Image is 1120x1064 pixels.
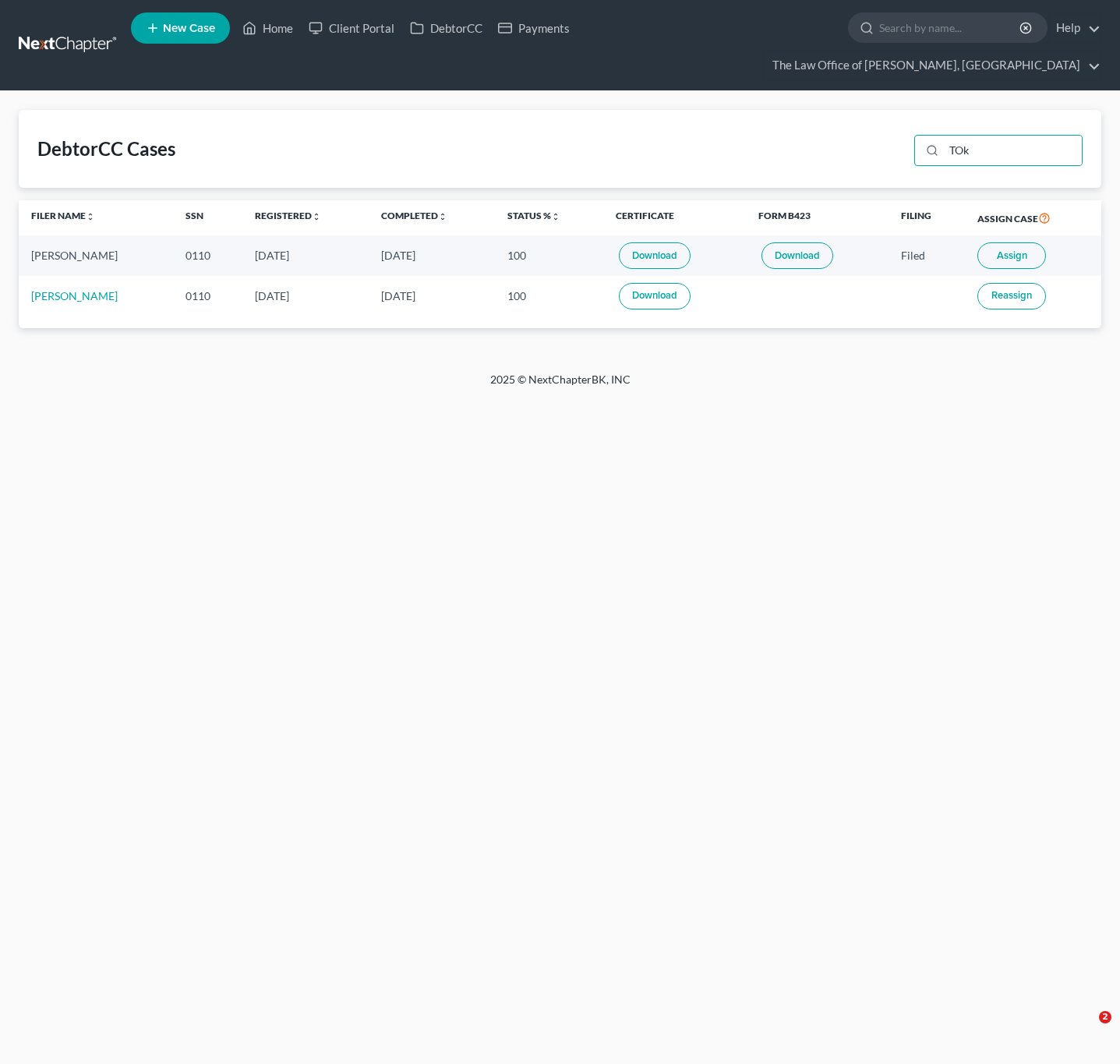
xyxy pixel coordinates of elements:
[235,14,301,42] a: Home
[977,242,1046,269] button: Assign
[901,248,952,263] div: Filed
[31,248,161,263] div: [PERSON_NAME]
[1067,1011,1104,1048] iframe: Intercom live chat
[31,289,118,302] a: [PERSON_NAME]
[495,276,603,316] td: 100
[402,14,490,42] a: DebtorCC
[991,289,1032,302] span: Reassign
[944,136,1082,165] input: Search...
[31,210,95,221] a: Filer Nameunfold_more
[746,200,889,236] th: Form B423
[381,210,447,221] a: Completedunfold_more
[163,23,215,34] span: New Case
[551,212,560,221] i: unfold_more
[761,242,833,269] a: Download
[116,372,1005,400] div: 2025 © NextChapterBK, INC
[977,283,1046,309] button: Reassign
[490,14,578,42] a: Payments
[603,200,746,236] th: Certificate
[312,212,321,221] i: unfold_more
[37,136,175,161] div: DebtorCC Cases
[301,14,402,42] a: Client Portal
[255,210,321,221] a: Registeredunfold_more
[765,51,1101,80] a: The Law Office of [PERSON_NAME], [GEOGRAPHIC_DATA]
[1099,1011,1111,1023] span: 2
[185,288,230,304] div: 0110
[173,200,242,236] th: SSN
[619,283,691,309] a: Download
[86,212,95,221] i: unfold_more
[438,212,447,221] i: unfold_more
[495,235,603,275] td: 100
[1048,14,1101,42] a: Help
[997,249,1027,262] span: Assign
[369,276,495,316] td: [DATE]
[507,210,560,221] a: Status %unfold_more
[242,276,369,316] td: [DATE]
[879,13,1022,42] input: Search by name...
[619,242,691,269] a: Download
[889,200,965,236] th: Filing
[369,235,495,275] td: [DATE]
[242,235,369,275] td: [DATE]
[185,248,230,263] div: 0110
[965,200,1101,236] th: Assign Case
